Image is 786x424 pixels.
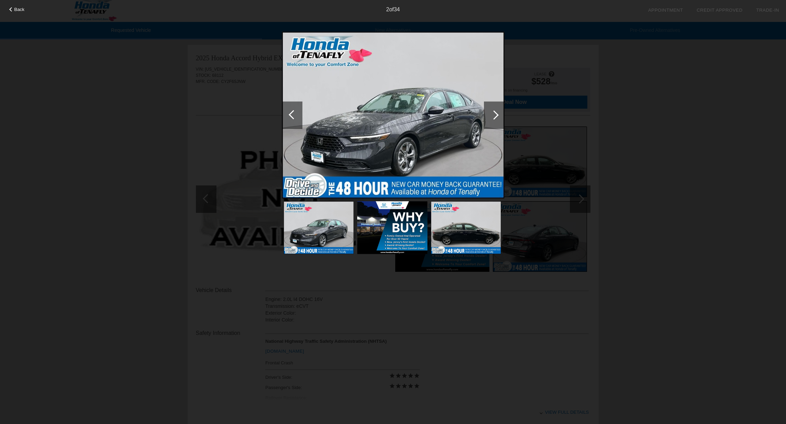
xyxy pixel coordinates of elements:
[394,7,400,12] span: 34
[648,8,683,13] a: Appointment
[284,201,354,254] img: image.aspx
[14,7,25,12] span: Back
[431,201,501,254] img: image.aspx
[357,201,427,254] img: image.aspx
[386,7,389,12] span: 2
[697,8,743,13] a: Credit Approved
[282,32,504,199] img: image.aspx
[756,8,779,13] a: Trade-In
